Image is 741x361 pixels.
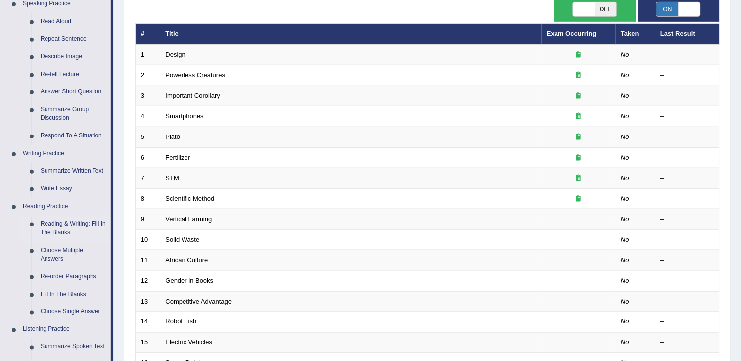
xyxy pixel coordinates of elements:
em: No [621,256,630,264]
em: No [621,92,630,99]
em: No [621,51,630,58]
td: 1 [136,45,160,65]
td: 9 [136,209,160,230]
td: 3 [136,86,160,106]
a: Scientific Method [166,195,215,202]
div: – [661,153,714,163]
a: Exam Occurring [547,30,597,37]
div: Exam occurring question [547,91,610,101]
th: # [136,24,160,45]
td: 2 [136,65,160,86]
em: No [621,298,630,305]
div: – [661,338,714,348]
a: Electric Vehicles [166,339,213,346]
em: No [621,277,630,284]
em: No [621,174,630,181]
div: Exam occurring question [547,50,610,60]
a: Choose Multiple Answers [36,242,111,268]
a: Summarize Spoken Text [36,338,111,356]
div: – [661,276,714,286]
td: 12 [136,271,160,291]
td: 15 [136,332,160,353]
div: – [661,297,714,307]
a: Read Aloud [36,13,111,31]
a: Smartphones [166,112,204,120]
div: Exam occurring question [547,194,610,204]
a: Respond To A Situation [36,127,111,145]
em: No [621,133,630,140]
div: – [661,317,714,327]
td: 10 [136,229,160,250]
span: ON [657,2,679,16]
a: Repeat Sentence [36,30,111,48]
div: Exam occurring question [547,71,610,80]
em: No [621,318,630,325]
div: – [661,235,714,245]
div: – [661,112,714,121]
a: Robot Fish [166,318,197,325]
td: 4 [136,106,160,127]
em: No [621,112,630,120]
a: Fertilizer [166,154,190,161]
em: No [621,215,630,223]
a: African Culture [166,256,208,264]
div: – [661,133,714,142]
div: – [661,256,714,265]
a: Answer Short Question [36,83,111,101]
em: No [621,236,630,243]
div: – [661,194,714,204]
a: Design [166,51,185,58]
a: Describe Image [36,48,111,66]
a: Powerless Creatures [166,71,226,79]
td: 14 [136,312,160,333]
div: Exam occurring question [547,174,610,183]
th: Last Result [655,24,720,45]
a: Gender in Books [166,277,214,284]
a: Listening Practice [18,321,111,339]
em: No [621,339,630,346]
a: Fill In The Blanks [36,286,111,304]
td: 11 [136,250,160,271]
span: OFF [595,2,617,16]
td: 7 [136,168,160,189]
div: – [661,50,714,60]
div: – [661,91,714,101]
em: No [621,154,630,161]
td: 6 [136,147,160,168]
div: Exam occurring question [547,153,610,163]
a: Important Corollary [166,92,221,99]
a: Choose Single Answer [36,303,111,321]
a: Writing Practice [18,145,111,163]
em: No [621,71,630,79]
a: Reading Practice [18,198,111,216]
a: STM [166,174,179,181]
a: Summarize Written Text [36,162,111,180]
a: Reading & Writing: Fill In The Blanks [36,215,111,241]
a: Write Essay [36,180,111,198]
a: Summarize Group Discussion [36,101,111,127]
a: Competitive Advantage [166,298,232,305]
span: OFF [700,2,722,16]
td: 5 [136,127,160,148]
td: 13 [136,291,160,312]
a: Re-tell Lecture [36,66,111,84]
em: No [621,195,630,202]
a: Re-order Paragraphs [36,268,111,286]
div: Exam occurring question [547,112,610,121]
div: – [661,174,714,183]
th: Title [160,24,542,45]
a: Vertical Farming [166,215,212,223]
div: – [661,71,714,80]
div: Exam occurring question [547,133,610,142]
a: Solid Waste [166,236,200,243]
th: Taken [616,24,655,45]
div: – [661,215,714,224]
a: Plato [166,133,181,140]
td: 8 [136,188,160,209]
